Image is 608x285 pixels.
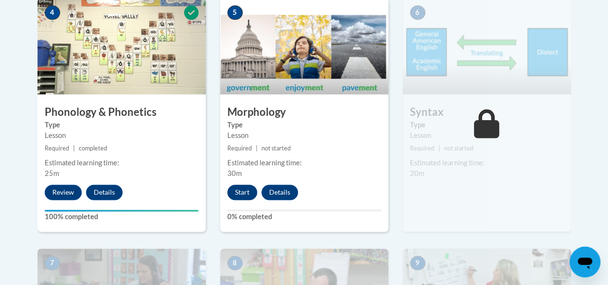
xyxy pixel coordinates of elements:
div: Your progress [45,210,199,211]
iframe: Button to launch messaging window [570,247,600,277]
label: Type [410,120,564,130]
span: 5 [227,5,243,20]
h3: Syntax [403,105,571,120]
label: Type [227,120,381,130]
span: | [73,145,75,152]
span: 25m [45,169,59,177]
div: Estimated learning time: [410,158,564,168]
span: 7 [45,256,60,270]
div: Estimated learning time: [45,158,199,168]
span: Required [410,145,434,152]
div: Lesson [45,130,199,141]
div: Lesson [410,130,564,141]
span: 30m [227,169,242,177]
span: | [256,145,258,152]
label: Type [45,120,199,130]
span: completed [79,145,107,152]
h3: Phonology & Phonetics [37,105,206,120]
div: Lesson [227,130,381,141]
label: 100% completed [45,211,199,222]
span: 20m [410,169,424,177]
span: Required [45,145,69,152]
span: not started [444,145,473,152]
div: Estimated learning time: [227,158,381,168]
span: 6 [410,5,425,20]
span: 8 [227,256,243,270]
span: not started [261,145,291,152]
button: Start [227,185,257,200]
label: 0% completed [227,211,381,222]
button: Review [45,185,82,200]
span: | [438,145,440,152]
button: Details [86,185,123,200]
span: 9 [410,256,425,270]
h3: Morphology [220,105,388,120]
span: 4 [45,5,60,20]
button: Details [261,185,298,200]
span: Required [227,145,252,152]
